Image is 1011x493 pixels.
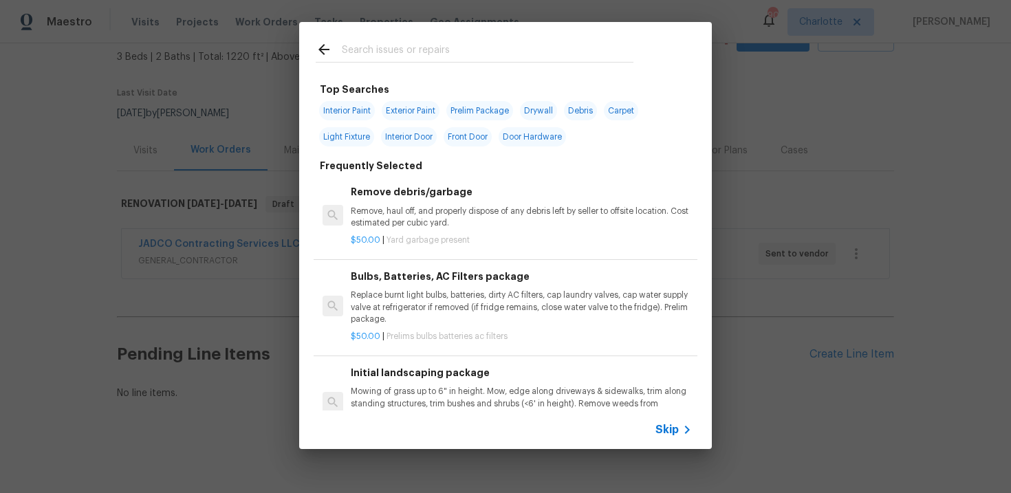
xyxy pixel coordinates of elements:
span: Debris [564,101,597,120]
span: Interior Paint [319,101,375,120]
span: Prelim Package [446,101,513,120]
span: Light Fixture [319,127,374,146]
h6: Frequently Selected [320,158,422,173]
h6: Remove debris/garbage [351,184,692,199]
span: Front Door [444,127,492,146]
span: Exterior Paint [382,101,439,120]
p: Replace burnt light bulbs, batteries, dirty AC filters, cap laundry valves, cap water supply valv... [351,289,692,325]
span: Drywall [520,101,557,120]
span: $50.00 [351,332,380,340]
span: Interior Door [381,127,437,146]
input: Search issues or repairs [342,41,633,62]
span: Yard garbage present [387,236,470,244]
span: Carpet [604,101,638,120]
h6: Top Searches [320,82,389,97]
p: | [351,234,692,246]
p: Remove, haul off, and properly dispose of any debris left by seller to offsite location. Cost est... [351,206,692,229]
span: $50.00 [351,236,380,244]
p: | [351,331,692,342]
span: Door Hardware [499,127,566,146]
p: Mowing of grass up to 6" in height. Mow, edge along driveways & sidewalks, trim along standing st... [351,386,692,421]
h6: Bulbs, Batteries, AC Filters package [351,269,692,284]
span: Prelims bulbs batteries ac filters [387,332,508,340]
span: Skip [655,423,679,437]
h6: Initial landscaping package [351,365,692,380]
